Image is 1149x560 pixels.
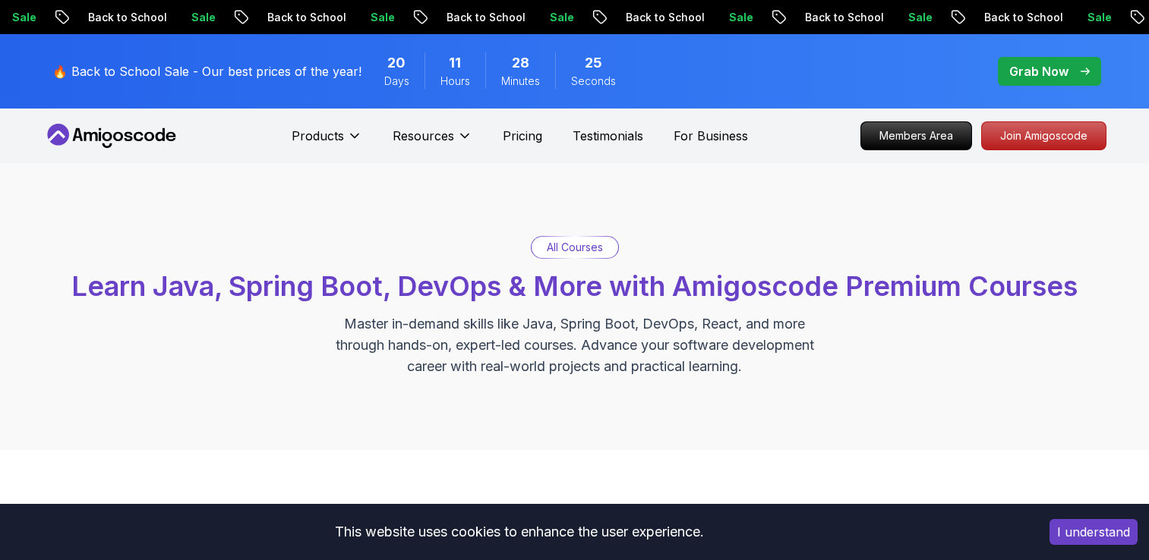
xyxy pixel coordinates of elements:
p: Grab Now [1009,62,1069,80]
p: Resources [393,127,454,145]
p: Members Area [861,122,971,149]
p: Back to School [431,10,534,25]
p: Back to School [610,10,713,25]
p: Back to School [789,10,892,25]
p: Sale [1072,10,1120,25]
p: Sale [534,10,582,25]
p: Products [292,127,344,145]
p: Join Amigoscode [982,122,1106,149]
p: Sale [355,10,403,25]
div: This website uses cookies to enhance the user experience. [11,515,1027,549]
p: Back to School [968,10,1072,25]
span: 25 Seconds [585,52,602,74]
a: Join Amigoscode [981,121,1106,150]
span: 20 Days [387,52,406,74]
span: Seconds [571,74,616,89]
button: Accept cookies [1050,519,1138,545]
p: Master in-demand skills like Java, Spring Boot, DevOps, React, and more through hands-on, expert-... [320,313,830,377]
p: Back to School [251,10,355,25]
button: Products [292,127,362,157]
span: Learn Java, Spring Boot, DevOps & More with Amigoscode Premium Courses [71,269,1078,303]
a: For Business [674,127,748,145]
button: Resources [393,127,472,157]
p: 🔥 Back to School Sale - Our best prices of the year! [52,62,361,80]
span: Hours [440,74,470,89]
iframe: chat widget [1055,465,1149,537]
p: Sale [175,10,224,25]
span: 11 Hours [449,52,461,74]
a: Members Area [860,121,972,150]
p: Sale [713,10,762,25]
a: Testimonials [573,127,643,145]
p: Back to School [72,10,175,25]
a: Pricing [503,127,542,145]
p: Sale [892,10,941,25]
span: Minutes [501,74,540,89]
p: All Courses [547,240,603,255]
span: Days [384,74,409,89]
span: 28 Minutes [512,52,529,74]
